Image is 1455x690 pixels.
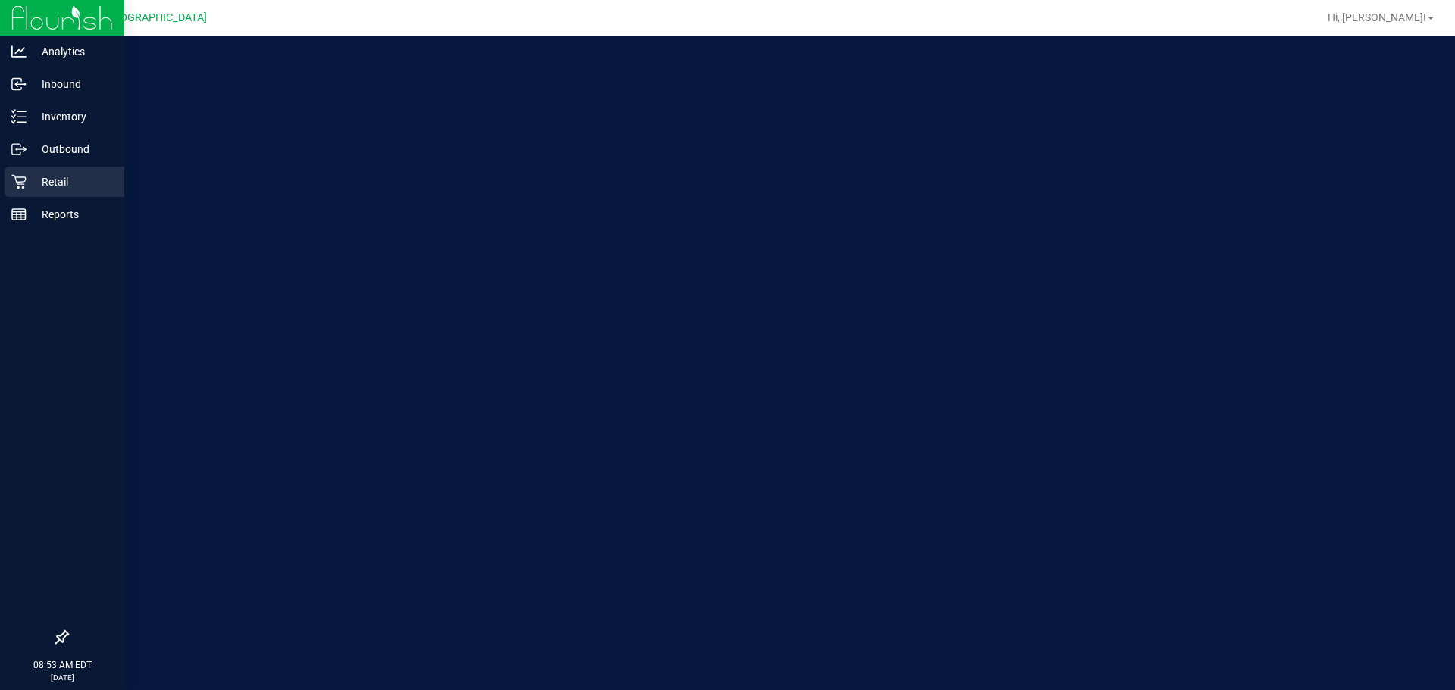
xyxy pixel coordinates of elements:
p: Reports [27,205,117,223]
p: Inventory [27,108,117,126]
p: Inbound [27,75,117,93]
inline-svg: Reports [11,207,27,222]
p: [DATE] [7,672,117,683]
p: Analytics [27,42,117,61]
inline-svg: Outbound [11,142,27,157]
span: Hi, [PERSON_NAME]! [1328,11,1426,23]
inline-svg: Analytics [11,44,27,59]
span: [GEOGRAPHIC_DATA] [103,11,207,24]
inline-svg: Inbound [11,76,27,92]
p: Outbound [27,140,117,158]
p: Retail [27,173,117,191]
inline-svg: Retail [11,174,27,189]
inline-svg: Inventory [11,109,27,124]
p: 08:53 AM EDT [7,658,117,672]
